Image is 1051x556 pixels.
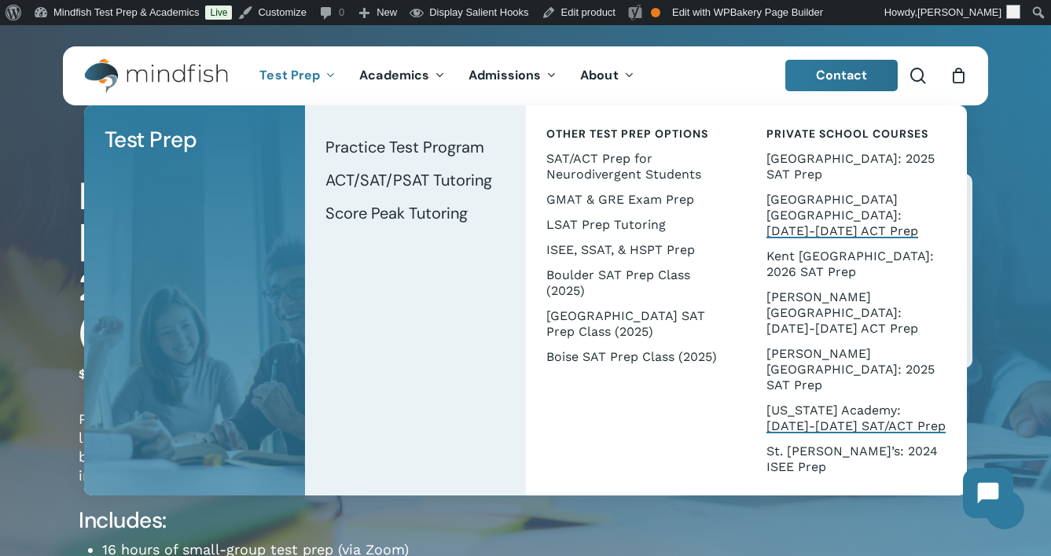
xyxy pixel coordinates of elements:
span: About [580,67,619,83]
a: St. [PERSON_NAME]’s: 2024 ISEE Prep [762,439,951,480]
span: Boulder SAT Prep Class (2025) [546,267,690,298]
span: Private School Courses [766,127,928,141]
span: LSAT Prep Tutoring [546,217,666,232]
a: Other Test Prep Options [542,121,731,146]
a: LSAT Prep Tutoring [542,212,731,237]
a: ISEE, SSAT, & HSPT Prep [542,237,731,263]
a: Kent [GEOGRAPHIC_DATA]: 2026 SAT Prep [762,244,951,285]
span: SAT/ACT Prep for Neurodivergent Students [546,151,701,182]
span: [GEOGRAPHIC_DATA] [GEOGRAPHIC_DATA]: [DATE]-[DATE] ACT Prep [766,192,918,238]
bdi: 1,199.00 [79,366,135,381]
p: Prep for the ACT on [DATE] (or any test thereafter). Enrollment limited to Kent Denver students. ... [79,410,526,506]
span: Kent [GEOGRAPHIC_DATA]: 2026 SAT Prep [766,249,934,279]
a: Test Prep [248,69,347,83]
a: [US_STATE] Academy: [DATE]-[DATE] SAT/ACT Prep [762,398,951,439]
h4: Includes: [79,506,526,535]
span: Other Test Prep Options [546,127,708,141]
a: Score Peak Tutoring [321,197,510,230]
a: SAT/ACT Prep for Neurodivergent Students [542,146,731,187]
a: Cart [950,67,967,84]
span: Boise SAT Prep Class (2025) [546,349,717,364]
span: $ [79,366,86,381]
span: St. [PERSON_NAME]’s: 2024 ISEE Prep [766,444,938,474]
a: Contact [785,60,898,91]
a: Boise SAT Prep Class (2025) [542,344,731,370]
a: [GEOGRAPHIC_DATA] SAT Prep Class (2025) [542,304,731,344]
span: ACT/SAT/PSAT Tutoring [325,170,492,190]
h1: Kent [GEOGRAPHIC_DATA]: 2025 / 2026 ACT Prep (for ACT on [DATE]) [79,174,526,356]
span: [GEOGRAPHIC_DATA] SAT Prep Class (2025) [546,308,705,339]
a: Private School Courses [762,121,951,146]
span: Contact [816,67,868,83]
span: Test Prep [259,67,320,83]
a: About [568,69,646,83]
a: [GEOGRAPHIC_DATA] [GEOGRAPHIC_DATA]: [DATE]-[DATE] ACT Prep [762,187,951,244]
span: Test Prep [105,125,197,154]
span: Score Peak Tutoring [325,203,468,223]
div: OK [651,8,660,17]
span: [PERSON_NAME][GEOGRAPHIC_DATA]: [DATE]-[DATE] ACT Prep [766,289,918,336]
a: [PERSON_NAME][GEOGRAPHIC_DATA]: [DATE]-[DATE] ACT Prep [762,285,951,341]
span: [PERSON_NAME][GEOGRAPHIC_DATA]: 2025 SAT Prep [766,346,935,392]
span: GMAT & GRE Exam Prep [546,192,694,207]
a: ACT/SAT/PSAT Tutoring [321,164,510,197]
a: Boulder SAT Prep Class (2025) [542,263,731,304]
a: [GEOGRAPHIC_DATA]: 2025 SAT Prep [762,146,951,187]
a: Practice Test Program [321,131,510,164]
a: Test Prep [100,121,289,159]
span: Practice Test Program [325,137,484,157]
a: GMAT & GRE Exam Prep [542,187,731,212]
a: [PERSON_NAME][GEOGRAPHIC_DATA]: 2025 SAT Prep [762,341,951,398]
span: ISEE, SSAT, & HSPT Prep [546,242,695,257]
a: Live [205,6,232,20]
span: [US_STATE] Academy: [DATE]-[DATE] SAT/ACT Prep [766,403,946,433]
header: Main Menu [63,46,988,105]
iframe: Chatbot [947,452,1029,534]
span: [GEOGRAPHIC_DATA]: 2025 SAT Prep [766,151,935,182]
span: Academics [359,67,429,83]
span: Admissions [469,67,541,83]
a: Admissions [457,69,568,83]
nav: Main Menu [248,46,645,105]
span: [PERSON_NAME] [917,6,1001,18]
a: Academics [347,69,457,83]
